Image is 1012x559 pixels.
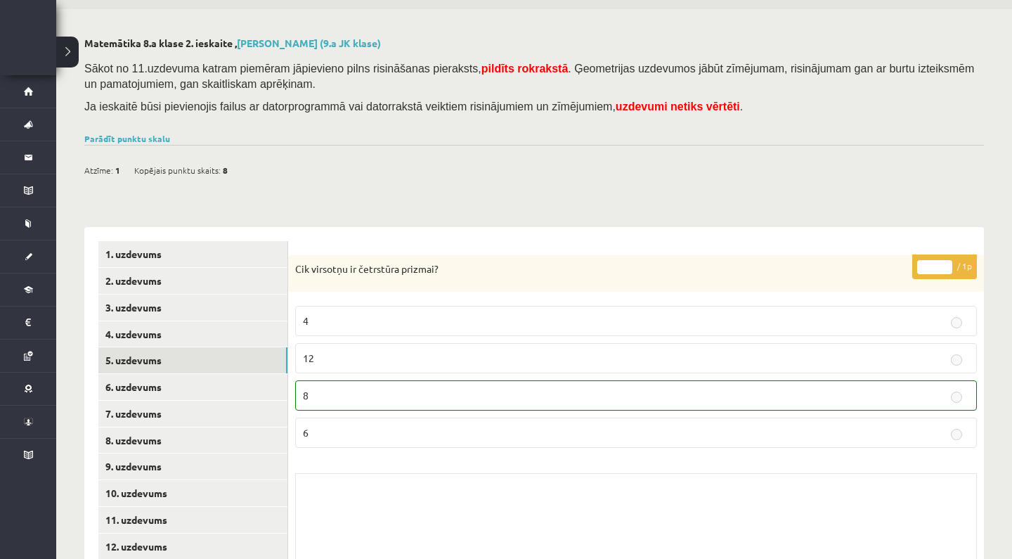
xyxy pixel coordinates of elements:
input: 12 [951,354,962,366]
span: 1 [115,160,120,181]
a: 9. uzdevums [98,454,287,480]
h2: Matemātika 8.a klase 2. ieskaite , [84,37,984,49]
a: 6. uzdevums [98,374,287,400]
span: 12 [303,352,314,364]
input: 4 [951,317,962,328]
a: [PERSON_NAME] (9.a JK klase) [237,37,381,49]
a: 1. uzdevums [98,241,287,267]
a: 5. uzdevums [98,347,287,373]
p: / 1p [912,255,977,279]
span: Kopējais punktu skaits: [134,160,221,181]
a: 3. uzdevums [98,295,287,321]
a: 10. uzdevums [98,480,287,506]
span: 8 [223,160,228,181]
a: 11. uzdevums [98,507,287,533]
span: pildīts rokrakstā [481,63,569,75]
p: Cik virsotņu ir četrstūra prizmai? [295,262,907,276]
span: Atzīme: [84,160,113,181]
input: 8 [951,392,962,403]
span: 4 [303,314,309,327]
span: Ja ieskaitē būsi pievienojis failus ar datorprogrammā vai datorrakstā veiktiem risinājumiem un zī... [84,101,743,113]
span: Sākot no 11.uzdevuma katram piemēram jāpievieno pilns risināšanas pieraksts, . Ģeometrijas uzdevu... [84,63,974,90]
a: 7. uzdevums [98,401,287,427]
span: uzdevumi netiks vērtēti [616,101,740,113]
span: 6 [303,426,309,439]
a: Rīgas 1. Tālmācības vidusskola [15,25,56,60]
a: 4. uzdevums [98,321,287,347]
a: Parādīt punktu skalu [84,133,170,144]
input: 6 [951,429,962,440]
span: 8 [303,389,309,401]
a: 8. uzdevums [98,428,287,454]
a: 2. uzdevums [98,268,287,294]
